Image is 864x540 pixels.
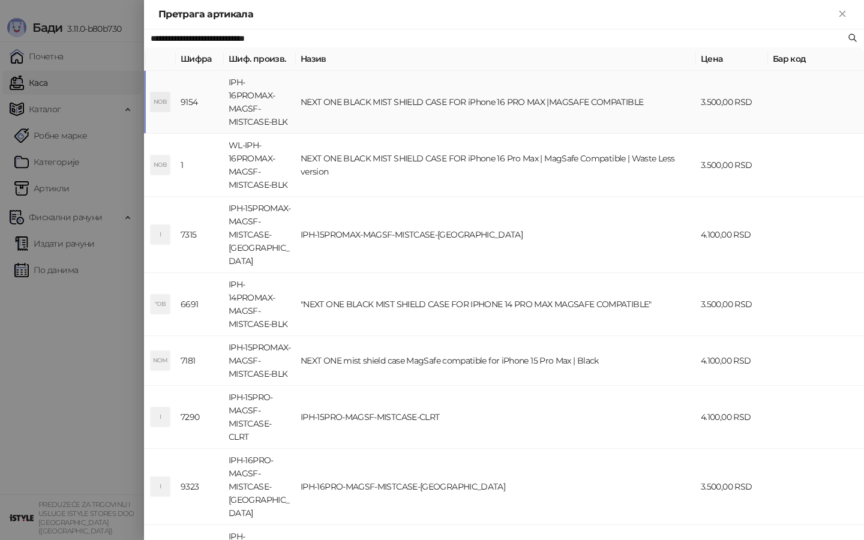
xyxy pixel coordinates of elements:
div: NOB [151,155,170,175]
div: I [151,225,170,244]
th: Шифра [176,47,224,71]
th: Бар код [768,47,864,71]
button: Close [835,7,850,22]
td: IPH-16PRO-MAGSF-MISTCASE-[GEOGRAPHIC_DATA] [224,449,296,525]
div: NOM [151,351,170,370]
th: Шиф. произв. [224,47,296,71]
td: IPH-15PROMAX-MAGSF-MISTCASE-[GEOGRAPHIC_DATA] [224,197,296,273]
td: 7290 [176,386,224,449]
div: I [151,477,170,496]
td: 7315 [176,197,224,273]
td: 4.100,00 RSD [696,386,768,449]
td: 9154 [176,71,224,134]
td: NEXT ONE BLACK MIST SHIELD CASE FOR iPhone 16 Pro Max | MagSafe Compatible | Waste Less version [296,134,696,197]
td: IPH-15PRO-MAGSF-MISTCASE-CLRT [296,386,696,449]
td: "NEXT ONE BLACK MIST SHIELD CASE FOR IPHONE 14 PRO MAX MAGSAFE COMPATIBLE" [296,273,696,336]
td: 4.100,00 RSD [696,197,768,273]
td: 4.100,00 RSD [696,336,768,386]
td: IPH-15PROMAX-MAGSF-MISTCASE-[GEOGRAPHIC_DATA] [296,197,696,273]
div: I [151,407,170,427]
div: Претрага артикала [158,7,835,22]
td: IPH-15PROMAX-MAGSF-MISTCASE-BLK [224,336,296,386]
th: Назив [296,47,696,71]
td: 3.500,00 RSD [696,273,768,336]
td: 3.500,00 RSD [696,71,768,134]
td: 3.500,00 RSD [696,134,768,197]
td: IPH-16PROMAX-MAGSF-MISTCASE-BLK [224,71,296,134]
td: WL-IPH-16PROMAX-MAGSF-MISTCASE-BLK [224,134,296,197]
td: 6691 [176,273,224,336]
td: 3.500,00 RSD [696,449,768,525]
td: NEXT ONE BLACK MIST SHIELD CASE FOR iPhone 16 PRO MAX |MAGSAFE COMPATIBLE [296,71,696,134]
td: NEXT ONE mist shield case MagSafe compatible for iPhone 15 Pro Max | Black [296,336,696,386]
td: IPH-15PRO-MAGSF-MISTCASE-CLRT [224,386,296,449]
td: 7181 [176,336,224,386]
th: Цена [696,47,768,71]
td: IPH-14PROMAX-MAGSF-MISTCASE-BLK [224,273,296,336]
td: 1 [176,134,224,197]
td: 9323 [176,449,224,525]
td: IPH-16PRO-MAGSF-MISTCASE-[GEOGRAPHIC_DATA] [296,449,696,525]
div: NOB [151,92,170,112]
div: "OB [151,295,170,314]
